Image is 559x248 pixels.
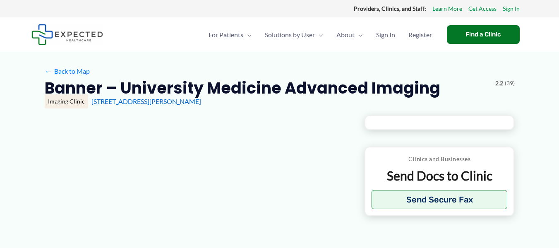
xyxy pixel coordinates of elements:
span: Menu Toggle [355,20,363,49]
span: (39) [505,78,515,89]
span: About [336,20,355,49]
strong: Providers, Clinics, and Staff: [354,5,426,12]
nav: Primary Site Navigation [202,20,439,49]
a: Solutions by UserMenu Toggle [258,20,330,49]
span: Sign In [376,20,395,49]
a: Get Access [468,3,497,14]
span: 2.2 [495,78,503,89]
a: Find a Clinic [447,25,520,44]
a: Register [402,20,439,49]
p: Clinics and Businesses [372,154,508,164]
a: Sign In [503,3,520,14]
h2: Banner – University Medicine Advanced Imaging [45,78,440,98]
span: Register [408,20,432,49]
span: Menu Toggle [243,20,252,49]
a: [STREET_ADDRESS][PERSON_NAME] [91,97,201,105]
img: Expected Healthcare Logo - side, dark font, small [31,24,103,45]
a: For PatientsMenu Toggle [202,20,258,49]
p: Send Docs to Clinic [372,168,508,184]
a: Learn More [432,3,462,14]
span: ← [45,67,53,75]
a: AboutMenu Toggle [330,20,369,49]
span: Menu Toggle [315,20,323,49]
span: For Patients [209,20,243,49]
a: ←Back to Map [45,65,90,77]
button: Send Secure Fax [372,190,508,209]
span: Solutions by User [265,20,315,49]
a: Sign In [369,20,402,49]
div: Imaging Clinic [45,94,88,108]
